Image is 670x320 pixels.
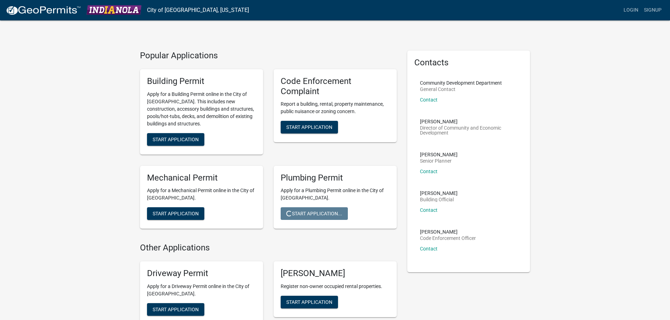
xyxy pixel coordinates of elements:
[286,299,332,305] span: Start Application
[153,306,199,312] span: Start Application
[420,125,518,135] p: Director of Community and Economic Development
[420,80,502,85] p: Community Development Department
[147,187,256,202] p: Apply for a Mechanical Permit online in the City of [GEOGRAPHIC_DATA].
[281,296,338,308] button: Start Application
[420,87,502,92] p: General Contact
[147,4,249,16] a: City of [GEOGRAPHIC_DATA], [US_STATE]
[420,119,518,124] p: [PERSON_NAME]
[147,268,256,279] h5: Driveway Permit
[147,303,204,316] button: Start Application
[420,97,438,103] a: Contact
[153,136,199,142] span: Start Application
[420,207,438,213] a: Contact
[286,211,342,216] span: Start Application...
[420,152,458,157] p: [PERSON_NAME]
[281,173,390,183] h5: Plumbing Permit
[286,124,332,130] span: Start Application
[140,243,397,253] h4: Other Applications
[147,76,256,86] h5: Building Permit
[147,173,256,183] h5: Mechanical Permit
[147,207,204,220] button: Start Application
[87,5,141,15] img: City of Indianola, Iowa
[420,229,476,234] p: [PERSON_NAME]
[420,191,458,196] p: [PERSON_NAME]
[420,246,438,252] a: Contact
[281,76,390,97] h5: Code Enforcement Complaint
[420,197,458,202] p: Building Official
[147,283,256,298] p: Apply for a Driveway Permit online in the City of [GEOGRAPHIC_DATA].
[414,58,523,68] h5: Contacts
[281,283,390,290] p: Register non-owner occupied rental properties.
[420,158,458,163] p: Senior Planner
[281,100,390,115] p: Report a building, rental, property maintenance, public nuisance or zoning concern.
[281,121,338,133] button: Start Application
[147,133,204,146] button: Start Application
[420,236,476,241] p: Code Enforcement Officer
[281,187,390,202] p: Apply for a Plumbing Permit online in the City of [GEOGRAPHIC_DATA].
[281,268,390,279] h5: [PERSON_NAME]
[420,169,438,174] a: Contact
[147,91,256,128] p: Apply for a Building Permit online in the City of [GEOGRAPHIC_DATA]. This includes new constructi...
[641,4,664,17] a: Signup
[140,51,397,61] h4: Popular Applications
[621,4,641,17] a: Login
[153,211,199,216] span: Start Application
[281,207,348,220] button: Start Application...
